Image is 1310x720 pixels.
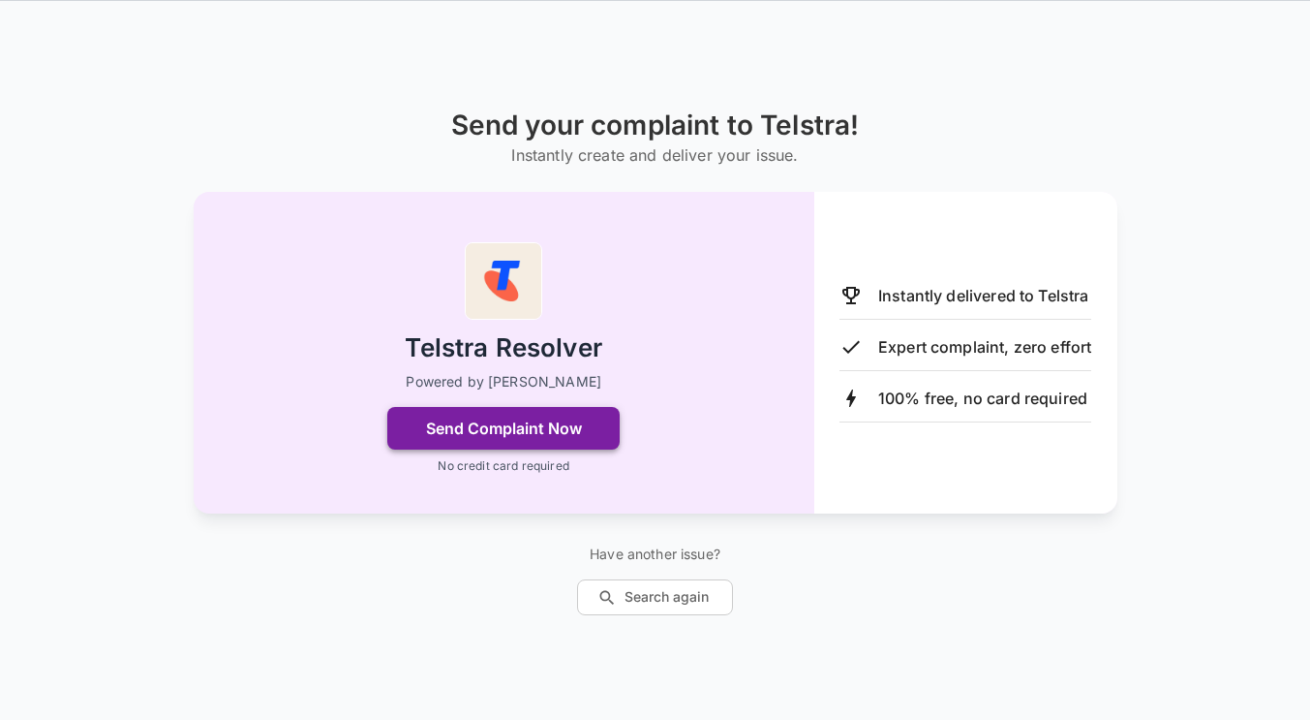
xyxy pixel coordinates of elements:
button: Send Complaint Now [387,407,620,450]
p: 100% free, no card required [878,387,1087,410]
h1: Send your complaint to Telstra! [451,110,860,141]
h2: Telstra Resolver [405,331,601,365]
h6: Instantly create and deliver your issue. [451,141,860,169]
button: Search again [577,579,733,615]
p: No credit card required [438,457,568,475]
img: Telstra [465,242,542,320]
p: Instantly delivered to Telstra [878,284,1089,307]
p: Powered by [PERSON_NAME] [406,372,601,391]
p: Expert complaint, zero effort [878,335,1091,359]
p: Have another issue? [577,545,733,564]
